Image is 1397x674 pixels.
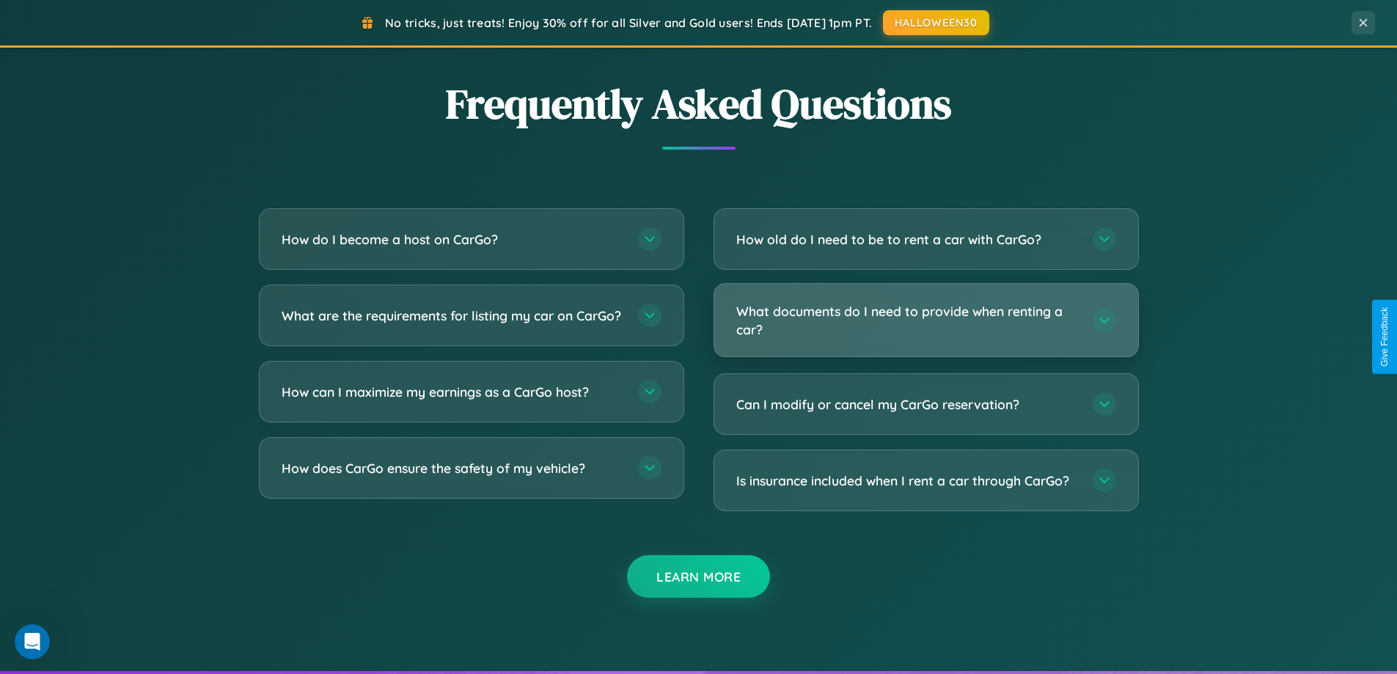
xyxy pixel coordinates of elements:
[627,555,770,598] button: Learn More
[883,10,989,35] button: HALLOWEEN30
[736,302,1078,338] h3: What documents do I need to provide when renting a car?
[736,472,1078,490] h3: Is insurance included when I rent a car through CarGo?
[736,395,1078,414] h3: Can I modify or cancel my CarGo reservation?
[282,383,623,401] h3: How can I maximize my earnings as a CarGo host?
[736,230,1078,249] h3: How old do I need to be to rent a car with CarGo?
[385,15,872,30] span: No tricks, just treats! Enjoy 30% off for all Silver and Gold users! Ends [DATE] 1pm PT.
[15,624,50,659] iframe: Intercom live chat
[282,230,623,249] h3: How do I become a host on CarGo?
[282,307,623,325] h3: What are the requirements for listing my car on CarGo?
[1379,307,1390,367] div: Give Feedback
[259,76,1139,132] h2: Frequently Asked Questions
[282,459,623,477] h3: How does CarGo ensure the safety of my vehicle?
